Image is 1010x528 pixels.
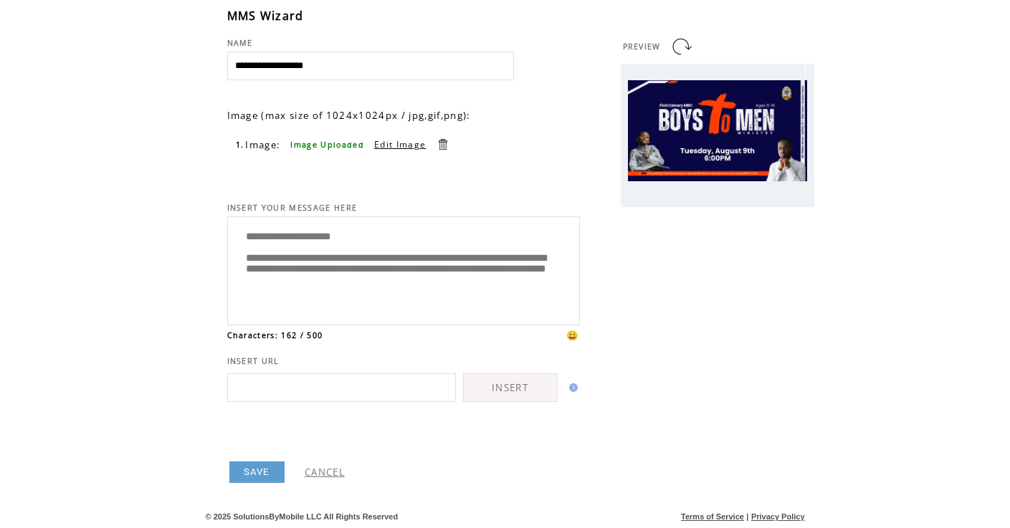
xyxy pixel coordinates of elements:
span: MMS Wizard [227,8,304,24]
a: Delete this item [436,138,449,151]
img: help.gif [565,383,578,392]
a: Privacy Policy [751,512,805,521]
span: NAME [227,38,253,48]
span: Image: [245,138,280,151]
a: Terms of Service [681,512,744,521]
a: CANCEL [305,466,345,479]
span: | [746,512,748,521]
span: Image (max size of 1024x1024px / jpg,gif,png): [227,109,471,122]
span: © 2025 SolutionsByMobile LLC All Rights Reserved [206,512,399,521]
a: INSERT [463,373,558,402]
span: INSERT URL [227,356,280,366]
span: PREVIEW [623,42,661,52]
a: Edit Image [374,138,426,150]
a: SAVE [229,461,285,483]
span: 1. [236,140,244,150]
span: INSERT YOUR MESSAGE HERE [227,203,358,213]
span: Characters: 162 / 500 [227,330,323,340]
span: 😀 [566,329,579,342]
span: Image Uploaded [290,140,364,150]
